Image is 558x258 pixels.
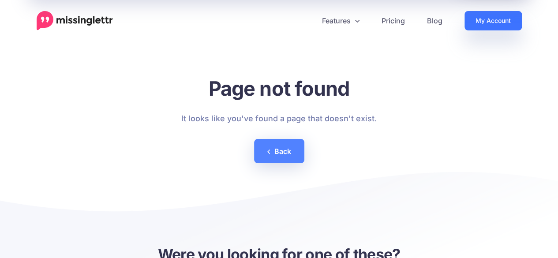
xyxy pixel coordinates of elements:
a: Pricing [371,11,416,30]
a: Features [311,11,371,30]
a: Back [254,139,304,163]
h1: Page not found [181,76,377,101]
a: My Account [464,11,522,30]
p: It looks like you've found a page that doesn't exist. [181,112,377,126]
a: Blog [416,11,453,30]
